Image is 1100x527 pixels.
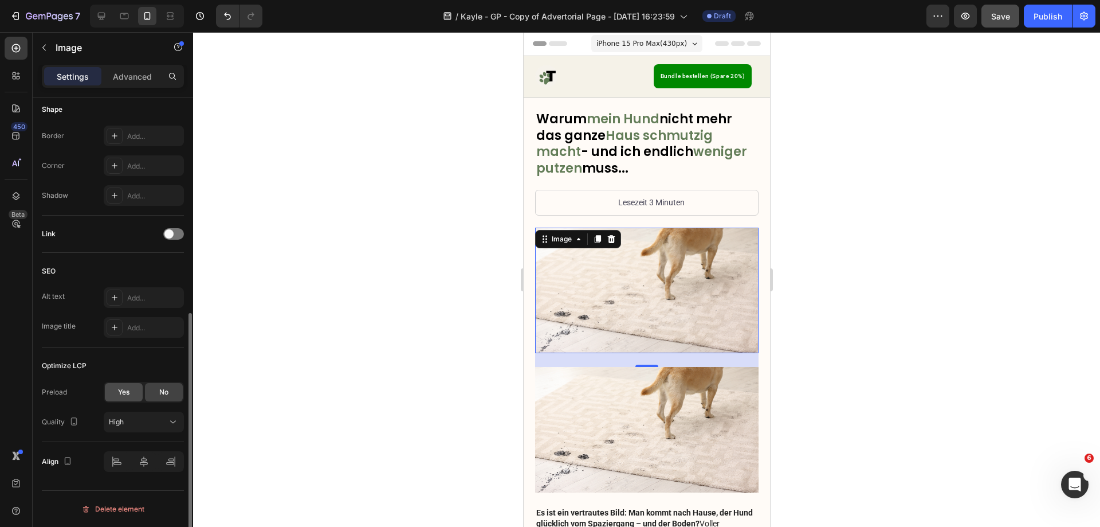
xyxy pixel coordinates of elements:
[42,161,65,171] div: Corner
[42,229,56,239] div: Link
[57,71,89,83] p: Settings
[524,32,770,527] iframe: Design area
[81,502,144,516] div: Delete element
[1061,471,1089,498] iframe: Intercom live chat
[991,11,1010,21] span: Save
[109,417,124,426] span: High
[1034,10,1062,22] div: Publish
[127,323,181,333] div: Add...
[11,122,27,131] div: 450
[159,387,168,397] span: No
[56,41,153,54] p: Image
[455,10,458,22] span: /
[13,476,229,495] strong: Es ist ein vertrautes Bild: Man kommt nach Hause, der Hund glücklich vom Spaziergang – und der Bo...
[75,9,80,23] p: 7
[42,266,56,276] div: SEO
[1085,454,1094,463] span: 6
[981,5,1019,28] button: Save
[42,131,64,141] div: Border
[127,131,181,142] div: Add...
[42,387,67,397] div: Preload
[127,161,181,171] div: Add...
[9,210,27,219] div: Beta
[104,412,184,432] button: High
[1024,5,1072,28] button: Publish
[216,5,262,28] div: Undo/Redo
[42,454,74,470] div: Align
[42,361,87,371] div: Optimize LCP
[5,5,85,28] button: 7
[42,104,62,115] div: Shape
[42,321,76,331] div: Image title
[42,500,184,518] button: Delete element
[118,387,129,397] span: Yes
[714,11,731,21] span: Draft
[127,191,181,201] div: Add...
[42,415,81,430] div: Quality
[42,291,65,302] div: Alt text
[127,293,181,303] div: Add...
[113,71,152,83] p: Advanced
[461,10,675,22] span: Kayle - GP - Copy of Advertorial Page - [DATE] 16:23:59
[42,190,68,201] div: Shadow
